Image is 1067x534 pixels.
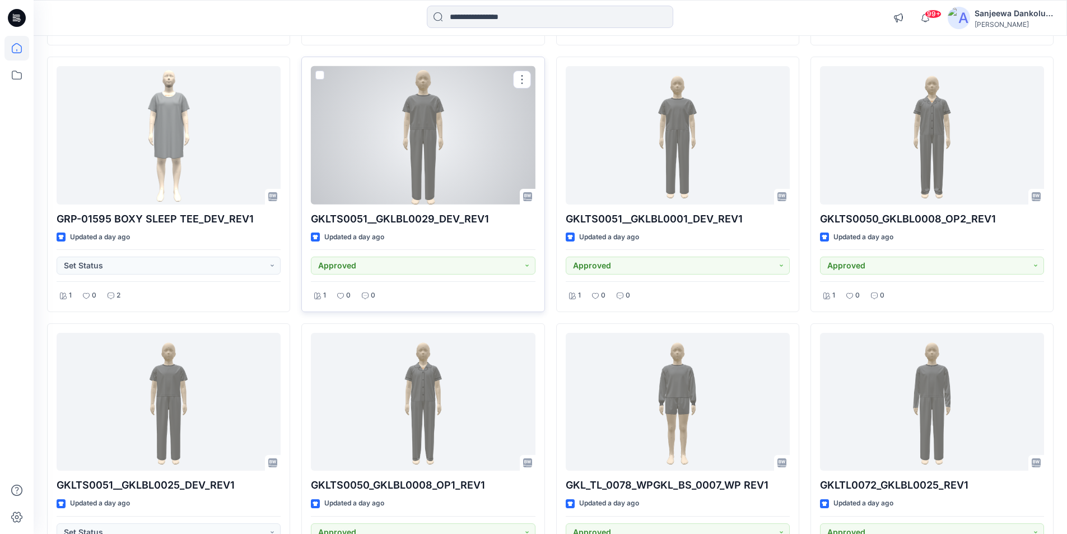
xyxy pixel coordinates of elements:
[311,211,535,227] p: GKLTS0051__GKLBL0029_DEV_REV1
[566,477,790,493] p: GKL_TL_0078_WPGKL_BS_0007_WP REV1
[579,231,639,243] p: Updated a day ago
[57,66,281,205] a: GRP-01595 BOXY SLEEP TEE_DEV_REV1
[346,290,351,301] p: 0
[579,498,639,509] p: Updated a day ago
[566,66,790,205] a: GKLTS0051__GKLBL0001_DEV_REV1
[57,333,281,471] a: GKLTS0051__GKLBL0025_DEV_REV1
[925,10,942,18] span: 99+
[975,7,1053,20] div: Sanjeewa Dankoluwage
[311,333,535,471] a: GKLTS0050_GKLBL0008_OP1_REV1
[70,231,130,243] p: Updated a day ago
[57,211,281,227] p: GRP-01595 BOXY SLEEP TEE_DEV_REV1
[371,290,375,301] p: 0
[57,477,281,493] p: GKLTS0051__GKLBL0025_DEV_REV1
[311,477,535,493] p: GKLTS0050_GKLBL0008_OP1_REV1
[566,211,790,227] p: GKLTS0051__GKLBL0001_DEV_REV1
[820,211,1044,227] p: GKLTS0050_GKLBL0008_OP2_REV1
[117,290,120,301] p: 2
[975,20,1053,29] div: [PERSON_NAME]
[578,290,581,301] p: 1
[833,231,893,243] p: Updated a day ago
[820,477,1044,493] p: GKLTL0072_GKLBL0025_REV1
[626,290,630,301] p: 0
[69,290,72,301] p: 1
[70,498,130,509] p: Updated a day ago
[323,290,326,301] p: 1
[832,290,835,301] p: 1
[324,498,384,509] p: Updated a day ago
[92,290,96,301] p: 0
[855,290,860,301] p: 0
[566,333,790,471] a: GKL_TL_0078_WPGKL_BS_0007_WP REV1
[324,231,384,243] p: Updated a day ago
[601,290,605,301] p: 0
[833,498,893,509] p: Updated a day ago
[880,290,884,301] p: 0
[948,7,970,29] img: avatar
[311,66,535,205] a: GKLTS0051__GKLBL0029_DEV_REV1
[820,66,1044,205] a: GKLTS0050_GKLBL0008_OP2_REV1
[820,333,1044,471] a: GKLTL0072_GKLBL0025_REV1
